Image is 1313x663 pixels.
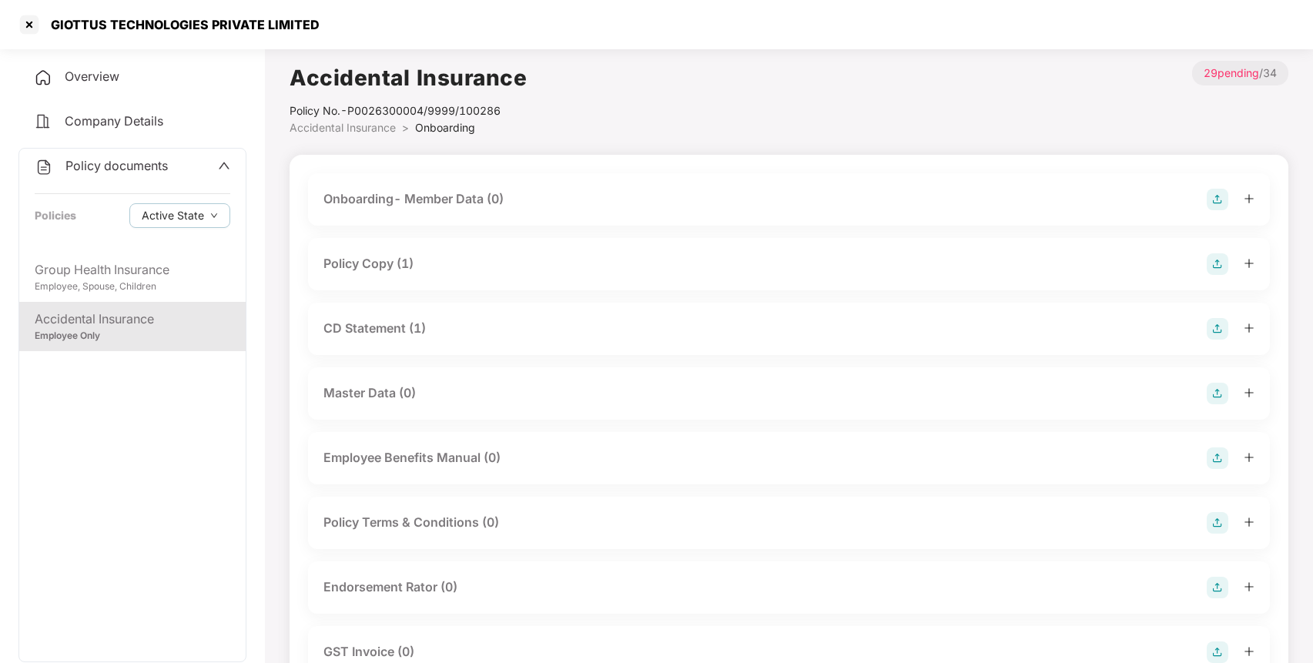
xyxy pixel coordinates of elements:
img: svg+xml;base64,PHN2ZyB4bWxucz0iaHR0cDovL3d3dy53My5vcmcvMjAwMC9zdmciIHdpZHRoPSIyOCIgaGVpZ2h0PSIyOC... [1207,641,1228,663]
span: plus [1244,193,1254,204]
button: Active Statedown [129,203,230,228]
img: svg+xml;base64,PHN2ZyB4bWxucz0iaHR0cDovL3d3dy53My5vcmcvMjAwMC9zdmciIHdpZHRoPSIyOCIgaGVpZ2h0PSIyOC... [1207,318,1228,340]
div: Policy Copy (1) [323,254,414,273]
img: svg+xml;base64,PHN2ZyB4bWxucz0iaHR0cDovL3d3dy53My5vcmcvMjAwMC9zdmciIHdpZHRoPSIyOCIgaGVpZ2h0PSIyOC... [1207,383,1228,404]
span: plus [1244,323,1254,333]
span: Active State [142,207,204,224]
h1: Accidental Insurance [290,61,527,95]
div: Accidental Insurance [35,310,230,329]
div: Policy Terms & Conditions (0) [323,513,499,532]
span: plus [1244,452,1254,463]
p: / 34 [1192,61,1288,85]
div: Policy No.- P0026300004/9999/100286 [290,102,527,119]
div: Employee, Spouse, Children [35,280,230,294]
div: Onboarding- Member Data (0) [323,189,504,209]
img: svg+xml;base64,PHN2ZyB4bWxucz0iaHR0cDovL3d3dy53My5vcmcvMjAwMC9zdmciIHdpZHRoPSIyOCIgaGVpZ2h0PSIyOC... [1207,189,1228,210]
span: Overview [65,69,119,84]
span: plus [1244,517,1254,527]
img: svg+xml;base64,PHN2ZyB4bWxucz0iaHR0cDovL3d3dy53My5vcmcvMjAwMC9zdmciIHdpZHRoPSIyNCIgaGVpZ2h0PSIyNC... [35,158,53,176]
span: down [210,212,218,220]
span: Accidental Insurance [290,121,396,134]
span: up [218,159,230,172]
span: plus [1244,387,1254,398]
img: svg+xml;base64,PHN2ZyB4bWxucz0iaHR0cDovL3d3dy53My5vcmcvMjAwMC9zdmciIHdpZHRoPSIyNCIgaGVpZ2h0PSIyNC... [34,112,52,131]
img: svg+xml;base64,PHN2ZyB4bWxucz0iaHR0cDovL3d3dy53My5vcmcvMjAwMC9zdmciIHdpZHRoPSIyOCIgaGVpZ2h0PSIyOC... [1207,253,1228,275]
div: GIOTTUS TECHNOLOGIES PRIVATE LIMITED [42,17,320,32]
span: Policy documents [65,158,168,173]
span: plus [1244,258,1254,269]
div: Policies [35,207,76,224]
div: GST Invoice (0) [323,642,414,661]
img: svg+xml;base64,PHN2ZyB4bWxucz0iaHR0cDovL3d3dy53My5vcmcvMjAwMC9zdmciIHdpZHRoPSIyOCIgaGVpZ2h0PSIyOC... [1207,512,1228,534]
span: Onboarding [415,121,475,134]
span: > [402,121,409,134]
div: Group Health Insurance [35,260,230,280]
img: svg+xml;base64,PHN2ZyB4bWxucz0iaHR0cDovL3d3dy53My5vcmcvMjAwMC9zdmciIHdpZHRoPSIyOCIgaGVpZ2h0PSIyOC... [1207,447,1228,469]
span: 29 pending [1204,66,1259,79]
img: svg+xml;base64,PHN2ZyB4bWxucz0iaHR0cDovL3d3dy53My5vcmcvMjAwMC9zdmciIHdpZHRoPSIyOCIgaGVpZ2h0PSIyOC... [1207,577,1228,598]
span: plus [1244,581,1254,592]
span: plus [1244,646,1254,657]
img: svg+xml;base64,PHN2ZyB4bWxucz0iaHR0cDovL3d3dy53My5vcmcvMjAwMC9zdmciIHdpZHRoPSIyNCIgaGVpZ2h0PSIyNC... [34,69,52,87]
span: Company Details [65,113,163,129]
div: Endorsement Rator (0) [323,578,457,597]
div: Master Data (0) [323,383,416,403]
div: CD Statement (1) [323,319,426,338]
div: Employee Benefits Manual (0) [323,448,501,467]
div: Employee Only [35,329,230,343]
